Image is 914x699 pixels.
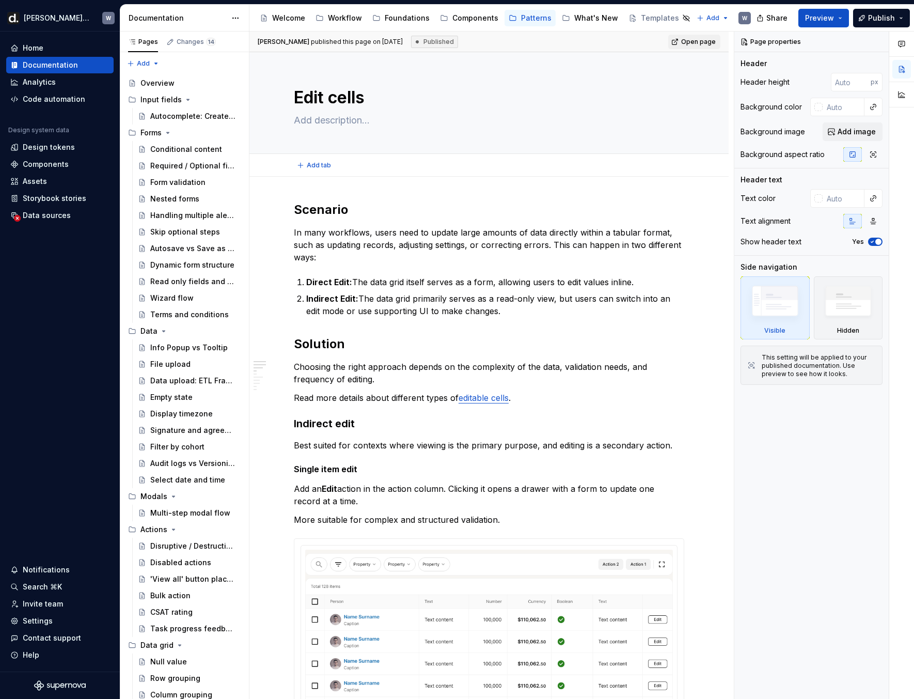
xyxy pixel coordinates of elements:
[694,11,732,25] button: Add
[23,43,43,53] div: Home
[134,141,245,158] a: Conditional content
[150,442,204,452] div: Filter by cohort
[124,125,245,141] div: Forms
[134,273,245,290] a: Read only fields and controls
[823,189,864,208] input: Auto
[124,637,245,654] div: Data grid
[150,557,211,568] div: Disabled actions
[23,77,56,87] div: Analytics
[306,276,684,288] p: The data grid itself serves as a form, allowing users to edit values inline.
[134,257,245,273] a: Dynamic form structure
[740,77,790,87] div: Header height
[134,191,245,207] a: Nested forms
[6,57,114,73] a: Documentation
[23,142,75,152] div: Design tokens
[129,13,226,23] div: Documentation
[150,359,191,369] div: File upload
[837,327,859,335] div: Hidden
[124,91,245,108] div: Input fields
[6,173,114,190] a: Assets
[23,94,85,104] div: Code automation
[740,216,791,226] div: Text alignment
[134,108,245,125] a: Autocomplete: Create new item
[150,425,235,436] div: Signature and agreement
[150,541,235,551] div: Disruptive / Destructive actions
[124,75,245,91] a: Overview
[740,262,797,272] div: Side navigation
[23,193,86,204] div: Storybook stories
[805,13,834,23] span: Preview
[150,673,200,684] div: Row grouping
[436,10,502,26] a: Components
[134,538,245,554] a: Disruptive / Destructive actions
[23,616,53,626] div: Settings
[258,38,403,46] span: published this page on [DATE]
[150,177,206,188] div: Form validation
[150,475,225,485] div: Select date and time
[140,326,157,336] div: Data
[6,562,114,578] button: Notifications
[150,111,235,121] div: Autocomplete: Create new item
[368,10,434,26] a: Foundations
[23,582,62,592] div: Search ⌘K
[134,472,245,488] a: Select date and time
[6,74,114,90] a: Analytics
[150,508,230,518] div: Multi-step modal flow
[23,176,47,187] div: Assets
[134,372,245,389] a: Data upload: ETL Framework
[134,670,245,687] a: Row grouping
[6,139,114,156] a: Design tokens
[521,13,551,23] div: Patterns
[134,290,245,306] a: Wizard flow
[558,10,622,26] a: What's New
[124,521,245,538] div: Actions
[140,78,175,88] div: Overview
[762,353,876,378] div: This setting will be applied to your published documentation. Use preview to see how it looks.
[150,309,229,320] div: Terms and conditions
[871,78,878,86] p: px
[134,604,245,620] a: CSAT rating
[6,579,114,595] button: Search ⌘K
[740,276,810,339] div: Visible
[140,128,162,138] div: Forms
[740,237,801,247] div: Show header text
[306,293,358,304] strong: Indirect Edit:
[6,613,114,629] a: Settings
[134,158,245,174] a: Required / Optional field
[823,122,883,141] button: Add image
[150,574,235,584] div: 'View all' button placement
[134,620,245,637] a: Task progress feedback
[798,9,849,27] button: Preview
[150,607,193,617] div: CSAT rating
[459,393,509,403] a: editable cells
[134,439,245,455] a: Filter by cohort
[764,327,785,335] div: Visible
[23,633,81,643] div: Contact support
[740,127,805,137] div: Background image
[106,14,111,22] div: W
[6,207,114,224] a: Data sources
[134,240,245,257] a: Autosave vs Save as draft
[23,210,71,221] div: Data sources
[34,680,86,691] a: Supernova Logo
[150,458,235,469] div: Audit logs vs Versioning
[766,13,787,23] span: Share
[7,12,20,24] img: b918d911-6884-482e-9304-cbecc30deec6.png
[706,14,719,22] span: Add
[134,654,245,670] a: Null value
[150,194,199,204] div: Nested forms
[124,323,245,339] div: Data
[134,505,245,521] a: Multi-step modal flow
[6,91,114,107] a: Code automation
[328,13,362,23] div: Workflow
[751,9,794,27] button: Share
[306,277,352,287] strong: Direct Edit:
[140,524,167,535] div: Actions
[6,596,114,612] a: Invite team
[134,224,245,240] a: Skip optional steps
[823,98,864,116] input: Auto
[124,488,245,505] div: Modals
[150,392,193,402] div: Empty state
[6,40,114,56] a: Home
[294,464,684,474] h5: Single item edit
